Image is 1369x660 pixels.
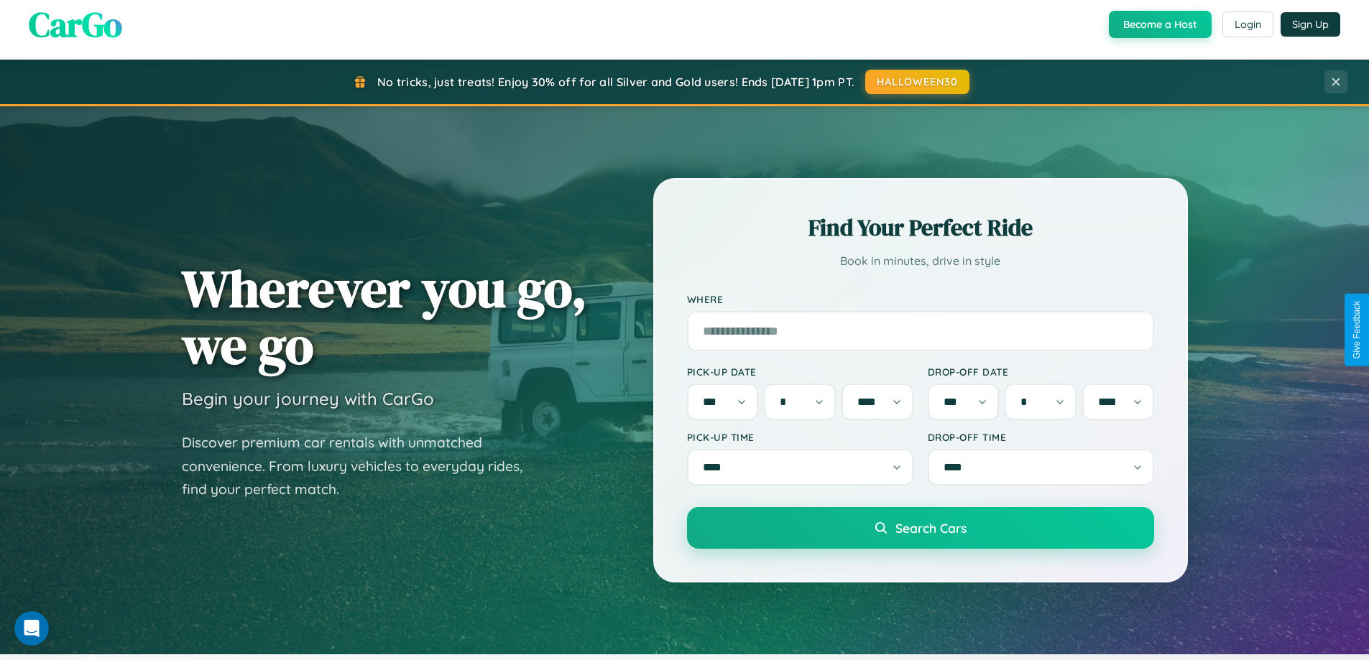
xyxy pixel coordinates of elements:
label: Pick-up Date [687,366,913,378]
label: Where [687,293,1154,305]
button: HALLOWEEN30 [865,70,969,94]
button: Become a Host [1109,11,1212,38]
h1: Wherever you go, we go [182,260,587,373]
button: Sign Up [1281,12,1340,37]
iframe: Intercom live chat [14,611,49,646]
span: No tricks, just treats! Enjoy 30% off for all Silver and Gold users! Ends [DATE] 1pm PT. [377,75,854,89]
h2: Find Your Perfect Ride [687,212,1154,243]
h3: Begin your journey with CarGo [182,388,434,409]
label: Drop-off Time [928,431,1154,443]
div: Give Feedback [1352,301,1362,359]
button: Login [1222,11,1273,37]
label: Pick-up Time [687,431,913,443]
p: Discover premium car rentals with unmatched convenience. From luxury vehicles to everyday rides, ... [182,431,541,501]
button: Search Cars [687,507,1154,549]
p: Book in minutes, drive in style [687,251,1154,271]
span: CarGo [29,1,122,48]
span: Search Cars [895,520,967,536]
label: Drop-off Date [928,366,1154,378]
